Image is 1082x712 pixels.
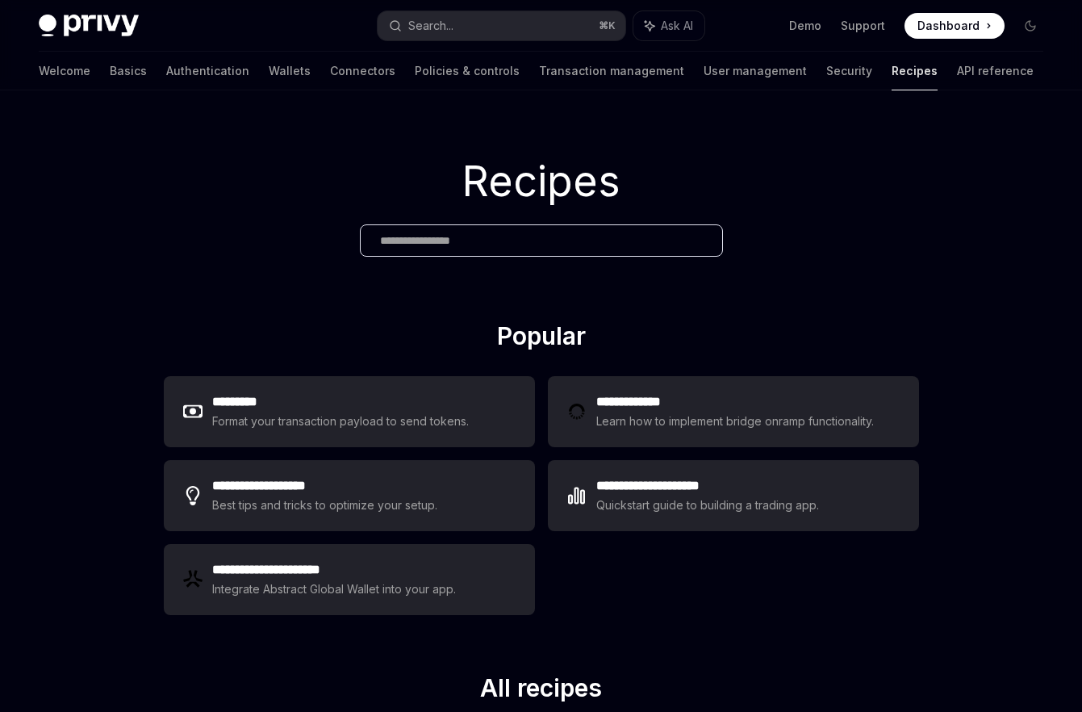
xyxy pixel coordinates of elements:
[164,673,919,709] h2: All recipes
[378,11,625,40] button: Search...⌘K
[826,52,872,90] a: Security
[789,18,821,34] a: Demo
[957,52,1034,90] a: API reference
[330,52,395,90] a: Connectors
[408,16,453,36] div: Search...
[599,19,616,32] span: ⌘ K
[110,52,147,90] a: Basics
[269,52,311,90] a: Wallets
[704,52,807,90] a: User management
[39,52,90,90] a: Welcome
[212,580,457,599] div: Integrate Abstract Global Wallet into your app.
[539,52,684,90] a: Transaction management
[841,18,885,34] a: Support
[892,52,938,90] a: Recipes
[917,18,980,34] span: Dashboard
[596,496,820,515] div: Quickstart guide to building a trading app.
[164,376,535,447] a: **** ****Format your transaction payload to send tokens.
[415,52,520,90] a: Policies & controls
[164,321,919,357] h2: Popular
[39,15,139,37] img: dark logo
[212,412,470,431] div: Format your transaction payload to send tokens.
[904,13,1005,39] a: Dashboard
[596,412,879,431] div: Learn how to implement bridge onramp functionality.
[212,496,440,515] div: Best tips and tricks to optimize your setup.
[633,11,704,40] button: Ask AI
[1017,13,1043,39] button: Toggle dark mode
[661,18,693,34] span: Ask AI
[166,52,249,90] a: Authentication
[548,376,919,447] a: **** **** ***Learn how to implement bridge onramp functionality.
